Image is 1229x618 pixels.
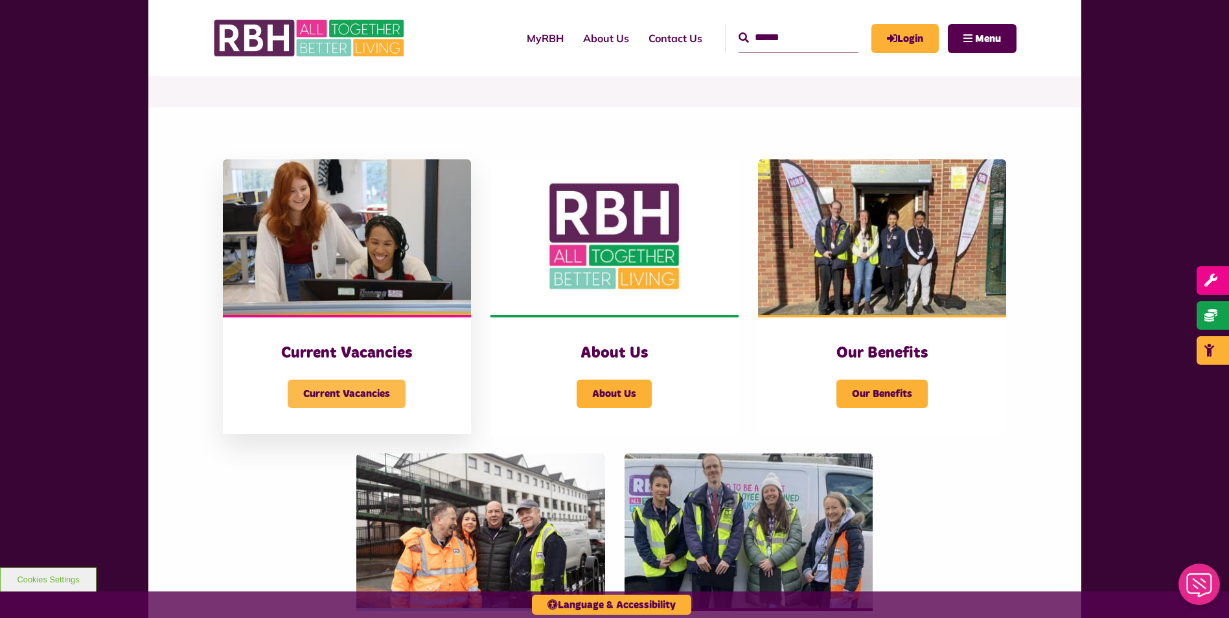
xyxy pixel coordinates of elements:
[758,159,1006,315] img: Dropinfreehold2
[573,21,639,56] a: About Us
[532,595,691,615] button: Language & Accessibility
[758,159,1006,434] a: Our Benefits Our Benefits
[836,380,928,408] span: Our Benefits
[1171,560,1229,618] iframe: Netcall Web Assistant for live chat
[948,24,1017,53] button: Navigation
[625,453,873,609] img: 391760240 1590016381793435 2179504426197536539 N
[516,343,713,363] h3: About Us
[871,24,939,53] a: MyRBH
[223,159,471,315] img: IMG 1470
[639,21,712,56] a: Contact Us
[784,343,980,363] h3: Our Benefits
[356,453,604,609] img: SAZMEDIA RBH 21FEB24 46
[223,159,471,434] a: Current Vacancies Current Vacancies
[577,380,652,408] span: About Us
[975,34,1001,44] span: Menu
[213,13,408,63] img: RBH
[739,24,858,52] input: Search
[490,159,739,434] a: About Us About Us
[517,21,573,56] a: MyRBH
[490,159,739,315] img: RBH Logo Social Media 480X360 (1)
[249,343,445,363] h3: Current Vacancies
[288,380,406,408] span: Current Vacancies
